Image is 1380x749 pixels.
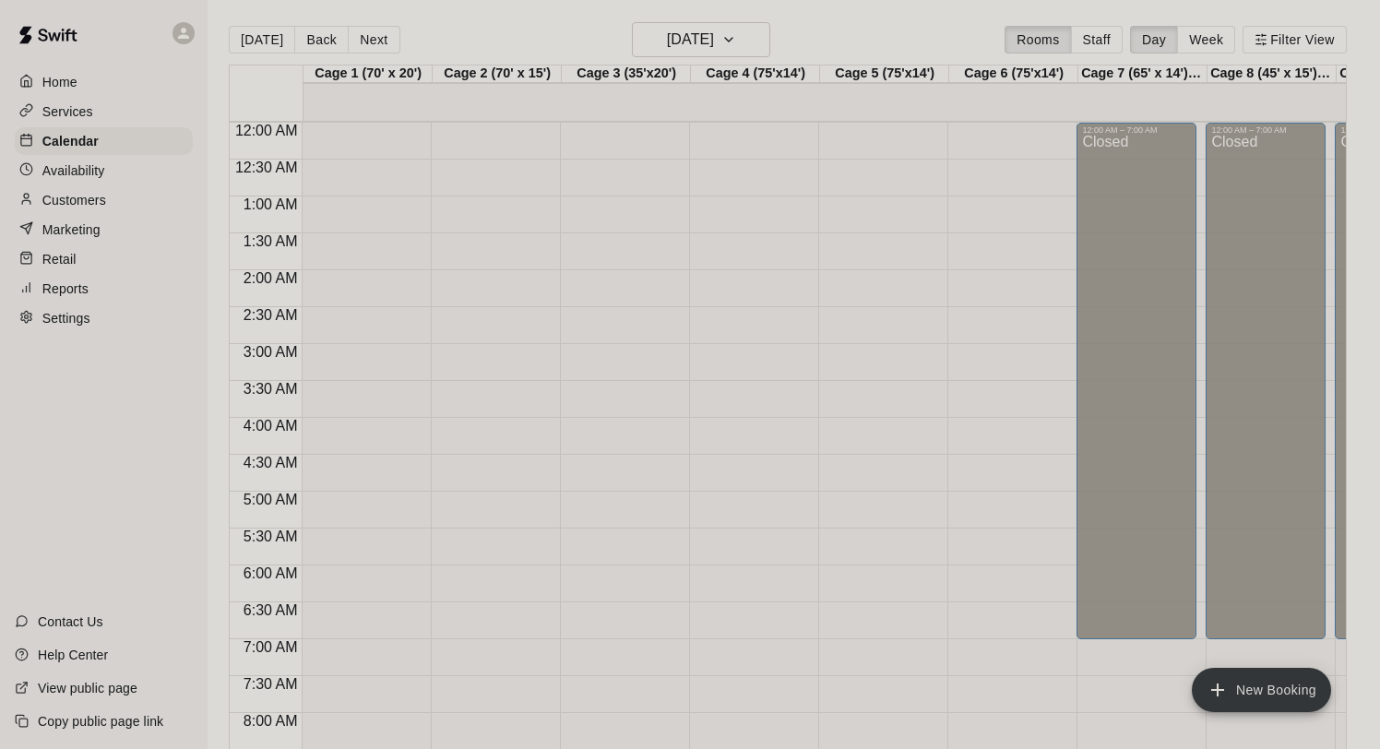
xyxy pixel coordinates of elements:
button: Rooms [1005,26,1071,53]
div: Cage 2 (70' x 15') [433,65,562,83]
button: Staff [1071,26,1124,53]
p: Contact Us [38,612,103,631]
p: Availability [42,161,105,180]
p: Calendar [42,132,99,150]
span: 1:00 AM [239,196,303,212]
button: [DATE] [632,22,770,57]
div: 12:00 AM – 7:00 AM [1211,125,1320,135]
a: Home [15,68,193,96]
button: [DATE] [229,26,295,53]
span: 8:00 AM [239,713,303,729]
span: 7:30 AM [239,676,303,692]
div: Cage 5 (75'x14') [820,65,949,83]
div: Cage 4 (75'x14') [691,65,820,83]
p: Retail [42,250,77,268]
span: 2:30 AM [239,307,303,323]
p: View public page [38,679,137,697]
div: Cage 1 (70' x 20') [303,65,433,83]
a: Calendar [15,127,193,155]
span: 4:00 AM [239,418,303,434]
div: Closed [1211,135,1320,646]
p: Marketing [42,220,101,239]
a: Customers [15,186,193,214]
div: 12:00 AM – 7:00 AM: Closed [1077,123,1196,639]
div: Closed [1082,135,1191,646]
span: 3:00 AM [239,344,303,360]
span: 6:00 AM [239,565,303,581]
span: 12:00 AM [231,123,303,138]
button: Filter View [1243,26,1346,53]
span: 5:30 AM [239,529,303,544]
div: Cage 3 (35'x20') [562,65,691,83]
p: Copy public page link [38,712,163,731]
span: 12:30 AM [231,160,303,175]
div: 12:00 AM – 7:00 AM [1082,125,1191,135]
button: add [1192,668,1331,712]
h6: [DATE] [667,27,714,53]
span: 4:30 AM [239,455,303,470]
a: Marketing [15,216,193,244]
div: Cage 6 (75'x14') [949,65,1078,83]
span: 7:00 AM [239,639,303,655]
a: Reports [15,275,193,303]
div: Cage 7 (65' x 14') @ Mashlab Leander [1078,65,1207,83]
a: Settings [15,304,193,332]
button: Day [1130,26,1178,53]
p: Reports [42,279,89,298]
span: 1:30 AM [239,233,303,249]
p: Settings [42,309,90,327]
p: Customers [42,191,106,209]
button: Next [348,26,399,53]
p: Help Center [38,646,108,664]
a: Availability [15,157,193,184]
p: Home [42,73,77,91]
button: Back [294,26,349,53]
span: 6:30 AM [239,602,303,618]
a: Retail [15,245,193,273]
p: Services [42,102,93,121]
a: Services [15,98,193,125]
div: 12:00 AM – 7:00 AM: Closed [1206,123,1326,639]
span: 2:00 AM [239,270,303,286]
span: 3:30 AM [239,381,303,397]
button: Week [1177,26,1235,53]
div: Cage 8 (45' x 15') @ Mashlab Leander [1207,65,1337,83]
span: 5:00 AM [239,492,303,507]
